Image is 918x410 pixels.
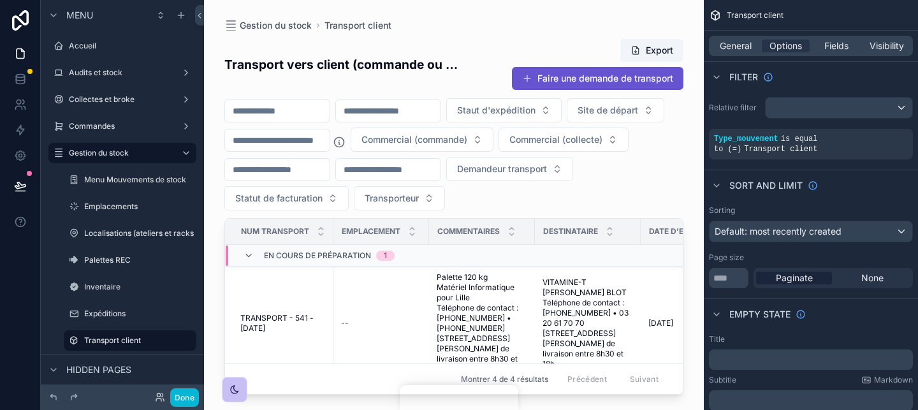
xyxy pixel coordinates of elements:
[457,163,547,175] span: Demandeur transport
[365,192,419,205] span: Transporteur
[729,308,790,321] span: Empty state
[69,94,176,105] label: Collectes et broke
[727,10,783,20] span: Transport client
[437,272,527,374] a: Palette 120 kg Matériel Informatique pour Lille Téléphone de contact : [PHONE_NUMBER] • [PHONE_NU...
[264,251,371,261] span: En cours de préparation
[240,19,312,32] span: Gestion du stock
[235,192,323,205] span: Statut de facturation
[69,121,176,131] label: Commandes
[709,103,760,113] label: Relative filter
[64,223,196,244] a: Localisations (ateliers et racks)
[543,277,633,369] a: VITAMINE-T [PERSON_NAME] BLOT Téléphone de contact : [PHONE_NUMBER] • 03 20 61 70 70 [STREET_ADDR...
[324,19,391,32] a: Transport client
[874,375,913,385] span: Markdown
[512,67,683,90] button: Faire une demande de transport
[341,318,349,328] span: --
[457,104,535,117] span: Staut d'expédition
[64,196,196,217] a: Emplacements
[64,277,196,297] a: Inventaire
[84,255,194,265] label: Palettes REC
[64,304,196,324] a: Expéditions
[509,133,602,146] span: Commercial (collecte)
[48,89,196,110] a: Collectes et broke
[446,157,573,181] button: Select Button
[84,335,189,346] label: Transport client
[351,128,493,152] button: Select Button
[84,228,196,238] label: Localisations (ateliers et racks)
[48,62,196,83] a: Audits et stock
[769,40,802,52] span: Options
[870,40,904,52] span: Visibility
[66,9,93,22] span: Menu
[342,226,400,237] span: Emplacement
[224,55,463,73] h1: Transport vers client (commande ou collecte)
[578,104,638,117] span: Site de départ
[84,201,194,212] label: Emplacements
[48,143,196,163] a: Gestion du stock
[446,98,562,122] button: Select Button
[714,135,778,143] span: Type_mouvement
[84,175,194,185] label: Menu Mouvements de stock
[499,128,629,152] button: Select Button
[720,40,752,52] span: General
[341,318,421,328] a: --
[48,116,196,136] a: Commandes
[64,170,196,190] a: Menu Mouvements de stock
[69,148,171,158] label: Gestion du stock
[48,36,196,56] a: Accueil
[224,186,349,210] button: Select Button
[384,251,387,261] div: 1
[170,388,199,407] button: Done
[709,334,725,344] label: Title
[69,68,176,78] label: Audits et stock
[729,71,758,84] span: Filter
[224,19,312,32] a: Gestion du stock
[776,272,813,284] span: Paginate
[715,226,841,237] span: Default: most recently created
[64,250,196,270] a: Palettes REC
[69,41,194,51] label: Accueil
[648,318,673,328] span: [DATE]
[240,313,326,333] a: TRANSPORT - 541 - [DATE]
[709,205,735,216] label: Sorting
[241,226,309,237] span: Num transport
[64,330,196,351] a: Transport client
[543,226,598,237] span: Destinataire
[361,133,467,146] span: Commercial (commande)
[729,179,803,192] span: Sort And Limit
[461,374,548,384] span: Montrer 4 de 4 résultats
[84,282,194,292] label: Inventaire
[824,40,849,52] span: Fields
[649,226,727,237] span: Date d'EXP prévue
[648,318,743,328] a: [DATE]
[84,309,194,319] label: Expéditions
[567,98,664,122] button: Select Button
[66,363,131,376] span: Hidden pages
[861,375,913,385] a: Markdown
[709,375,736,385] label: Subtitle
[709,253,744,263] label: Page size
[861,272,884,284] span: None
[709,221,913,242] button: Default: most recently created
[620,39,683,62] button: Export
[709,349,913,370] div: scrollable content
[354,186,445,210] button: Select Button
[437,226,500,237] span: Commentaires
[744,145,817,154] span: Transport client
